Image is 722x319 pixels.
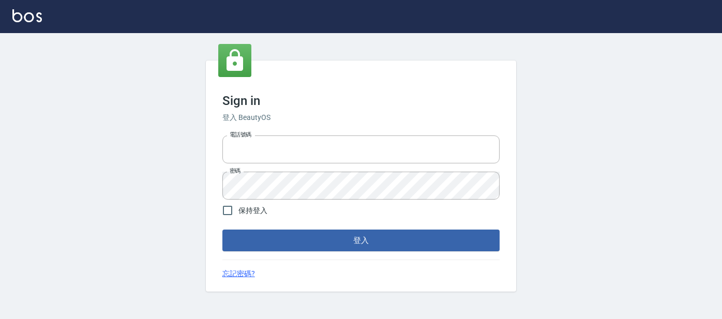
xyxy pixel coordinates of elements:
[230,167,240,175] label: 密碼
[222,230,500,251] button: 登入
[222,112,500,123] h6: 登入 BeautyOS
[238,205,267,216] span: 保持登入
[230,131,251,139] label: 電話號碼
[222,94,500,108] h3: Sign in
[222,268,255,279] a: 忘記密碼?
[12,9,42,22] img: Logo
